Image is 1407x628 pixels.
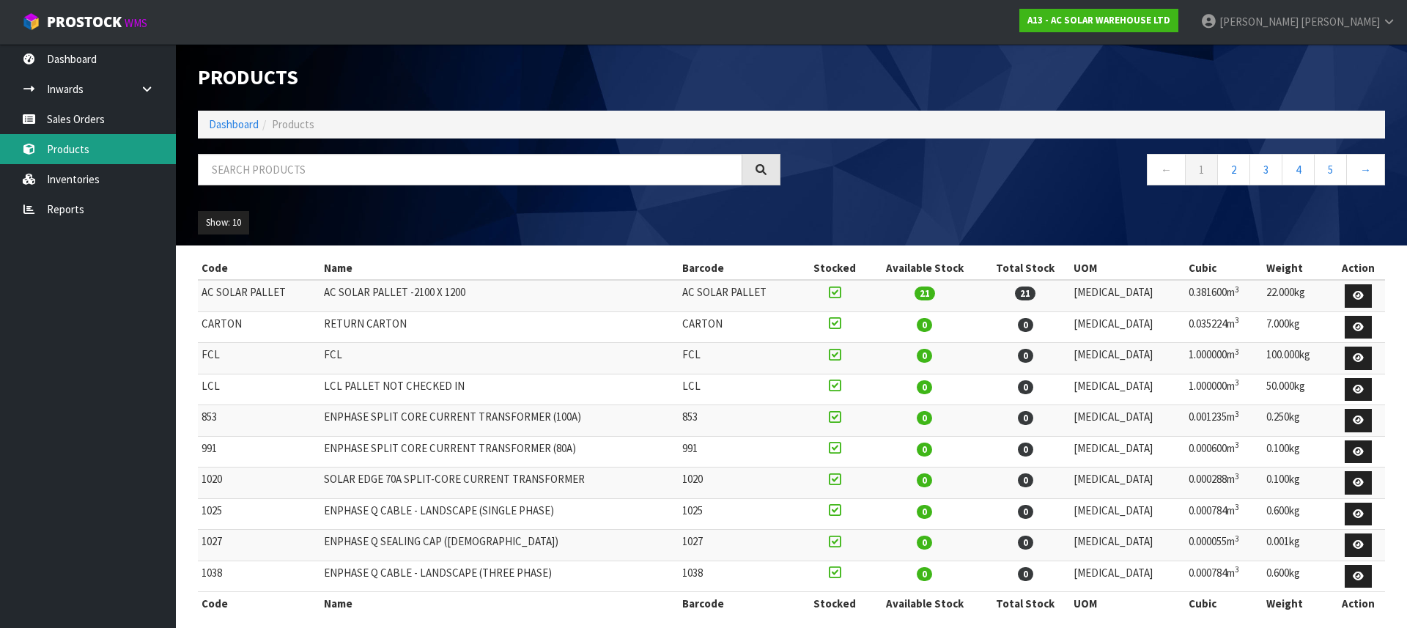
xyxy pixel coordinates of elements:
a: 5 [1314,154,1347,185]
td: 1038 [198,561,320,592]
td: ENPHASE Q CABLE - LANDSCAPE (SINGLE PHASE) [320,498,679,530]
th: Code [198,256,320,280]
a: Dashboard [209,117,259,131]
span: 21 [915,287,935,300]
td: [MEDICAL_DATA] [1070,311,1186,343]
th: Action [1331,256,1385,280]
th: UOM [1070,592,1186,616]
sup: 3 [1235,409,1239,419]
th: Cubic [1185,592,1263,616]
td: LCL [198,374,320,405]
td: 1038 [679,561,801,592]
th: Name [320,592,679,616]
span: ProStock [47,12,122,32]
a: 4 [1282,154,1315,185]
td: [MEDICAL_DATA] [1070,374,1186,405]
td: 1027 [198,530,320,561]
th: Barcode [679,256,801,280]
span: 0 [1018,567,1033,581]
th: Stocked [801,256,868,280]
td: 0.100kg [1263,468,1332,499]
th: Available Stock [868,592,981,616]
nav: Page navigation [802,154,1385,190]
td: 1027 [679,530,801,561]
a: 1 [1185,154,1218,185]
td: AC SOLAR PALLET [679,280,801,311]
sup: 3 [1235,315,1239,325]
span: [PERSON_NAME] [1301,15,1380,29]
button: Show: 10 [198,211,249,234]
td: CARTON [198,311,320,343]
a: ← [1147,154,1186,185]
sup: 3 [1235,471,1239,481]
strong: A13 - AC SOLAR WAREHOUSE LTD [1027,14,1170,26]
td: 0.250kg [1263,405,1332,437]
span: 0 [917,443,932,457]
td: 0.100kg [1263,436,1332,468]
th: Total Stock [981,592,1069,616]
a: → [1346,154,1385,185]
td: 100.000kg [1263,343,1332,374]
span: 0 [1018,443,1033,457]
td: [MEDICAL_DATA] [1070,343,1186,374]
td: RETURN CARTON [320,311,679,343]
td: [MEDICAL_DATA] [1070,468,1186,499]
th: Name [320,256,679,280]
td: ENPHASE Q CABLE - LANDSCAPE (THREE PHASE) [320,561,679,592]
th: Weight [1263,256,1332,280]
td: SOLAR EDGE 70A SPLIT-CORE CURRENT TRANSFORMER [320,468,679,499]
td: FCL [320,343,679,374]
td: 0.001235m [1185,405,1263,437]
td: AC SOLAR PALLET [198,280,320,311]
sup: 3 [1235,502,1239,512]
span: 0 [917,536,932,550]
td: [MEDICAL_DATA] [1070,530,1186,561]
td: LCL [679,374,801,405]
td: FCL [679,343,801,374]
th: Total Stock [981,256,1069,280]
th: Action [1331,592,1385,616]
td: [MEDICAL_DATA] [1070,561,1186,592]
td: 1025 [198,498,320,530]
td: 1020 [198,468,320,499]
sup: 3 [1235,284,1239,295]
td: 1020 [679,468,801,499]
td: 991 [198,436,320,468]
sup: 3 [1235,440,1239,450]
td: [MEDICAL_DATA] [1070,280,1186,311]
td: ENPHASE Q SEALING CAP ([DEMOGRAPHIC_DATA]) [320,530,679,561]
td: [MEDICAL_DATA] [1070,498,1186,530]
sup: 3 [1235,533,1239,544]
span: 0 [1018,349,1033,363]
span: 0 [917,473,932,487]
td: 0.600kg [1263,498,1332,530]
td: 0.000055m [1185,530,1263,561]
span: 0 [1018,411,1033,425]
span: 0 [917,411,932,425]
span: 0 [1018,536,1033,550]
span: 0 [917,567,932,581]
th: Cubic [1185,256,1263,280]
td: 0.381600m [1185,280,1263,311]
a: 2 [1217,154,1250,185]
td: [MEDICAL_DATA] [1070,436,1186,468]
td: 1.000000m [1185,374,1263,405]
td: 50.000kg [1263,374,1332,405]
td: 0.000288m [1185,468,1263,499]
td: 0.000784m [1185,498,1263,530]
span: 0 [917,505,932,519]
td: CARTON [679,311,801,343]
th: Available Stock [868,256,981,280]
sup: 3 [1235,564,1239,575]
small: WMS [125,16,147,30]
th: UOM [1070,256,1186,280]
th: Stocked [801,592,868,616]
td: LCL PALLET NOT CHECKED IN [320,374,679,405]
td: 0.001kg [1263,530,1332,561]
td: [MEDICAL_DATA] [1070,405,1186,437]
h1: Products [198,66,780,89]
td: ENPHASE SPLIT CORE CURRENT TRANSFORMER (80A) [320,436,679,468]
td: 853 [679,405,801,437]
td: FCL [198,343,320,374]
span: [PERSON_NAME] [1219,15,1299,29]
